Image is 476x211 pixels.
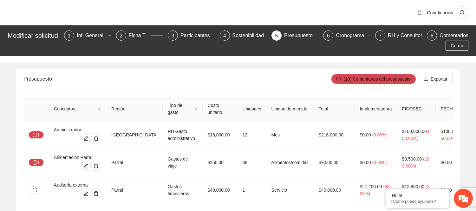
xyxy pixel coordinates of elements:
[441,160,452,165] span: $0.00
[180,30,215,41] div: Participantes
[232,30,269,41] div: Sostenibilidad
[266,121,314,149] td: Mes
[29,159,44,166] button: message1
[163,149,203,176] td: Gastos de viaje
[168,30,214,41] div: 3Participantes
[379,33,381,38] span: 7
[372,160,388,165] span: ( 0.00% )
[237,121,266,149] td: 12
[266,149,314,176] td: Alimentos/comidas
[431,76,447,82] span: Exportar
[54,181,101,188] div: Auditoría externa
[390,193,444,198] div: ¡Hola!
[81,163,91,168] span: edit
[106,149,163,176] td: Parral
[106,121,163,149] td: [GEOGRAPHIC_DATA]
[203,176,238,204] td: $40,000.00
[355,97,397,121] th: Implementadora
[314,121,355,149] td: $216,000.00
[331,74,416,84] button: message(10) Comentarios del presupuesto
[203,121,238,149] td: $18,000.00
[81,161,91,171] button: edit
[456,10,468,16] span: user
[314,176,355,204] td: $40,000.00
[266,97,314,121] th: Unidad de medida
[360,132,371,137] span: $0.00
[360,160,371,165] span: $0.00
[33,133,37,138] span: message
[81,191,91,196] span: edit
[237,97,266,121] th: Unidades
[336,77,341,82] span: message
[431,33,434,38] span: 8
[446,41,468,51] button: Cerrar
[29,131,44,139] button: message1
[106,176,163,204] td: Parral
[397,97,436,121] th: FICOSEC
[8,30,60,41] div: Modificar solicitud
[68,33,71,38] span: 1
[49,97,106,121] th: Conceptos
[327,33,330,38] span: 6
[390,199,444,204] p: ¿Cómo puedo ayudarte?
[203,149,238,176] td: $250.00
[415,10,424,15] span: bell
[284,30,318,41] div: Presupuesto
[237,149,266,176] td: 38
[33,188,37,192] span: message
[116,30,163,41] div: 2Ficha T
[336,30,369,41] div: Cronograma
[402,156,422,162] span: $9,500.00
[220,30,266,41] div: 4Sostenibilidad
[54,105,96,112] span: Conceptos
[172,33,174,38] span: 3
[314,97,355,121] th: Total
[402,129,427,134] span: $108,000.00
[266,176,314,204] td: Servicio
[91,188,101,199] button: delete
[427,30,468,41] div: 8Comentarios
[314,149,355,176] td: $9,500.00
[91,161,101,171] button: delete
[375,30,422,41] div: 7RH y Consultores
[81,188,91,199] button: edit
[81,133,91,143] button: edit
[427,10,453,15] span: Coordinación
[271,30,318,41] div: 5Presupuesto
[441,188,452,193] span: $0.00
[163,121,203,149] td: RH Gasto administrativo
[91,163,101,168] span: delete
[203,97,238,121] th: Costo unitario
[23,70,331,88] div: Presupuesto
[388,30,433,41] div: RH y Consultores
[275,33,278,38] span: 5
[323,30,370,41] div: 6Cronograma
[424,77,428,82] span: download
[402,184,424,189] span: $12,800.00
[419,74,453,84] button: downloadExportar
[106,97,163,121] th: Región
[54,126,101,133] div: Administrador
[81,136,91,141] span: edit
[440,30,468,41] div: Comentarios
[343,76,411,82] span: (10) Comentarios del presupuesto
[77,30,108,41] div: Inf. General
[237,176,266,204] td: 1
[360,184,382,189] span: $27,200.00
[120,33,122,38] span: 2
[129,30,151,41] div: Ficha T
[91,136,101,141] span: delete
[223,33,226,38] span: 4
[414,8,425,18] button: bell
[54,154,101,161] div: Alimentación Parral
[456,6,468,19] button: user
[64,30,111,41] div: 1Inf. General
[163,97,203,121] th: Tipo de gasto
[441,129,466,134] span: $108,000.00
[33,160,37,165] span: message
[163,176,203,204] td: Gastos financieros
[168,102,193,116] span: Tipo de gasto
[372,132,388,137] span: ( 0.00% )
[91,191,101,196] span: delete
[29,186,41,194] button: message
